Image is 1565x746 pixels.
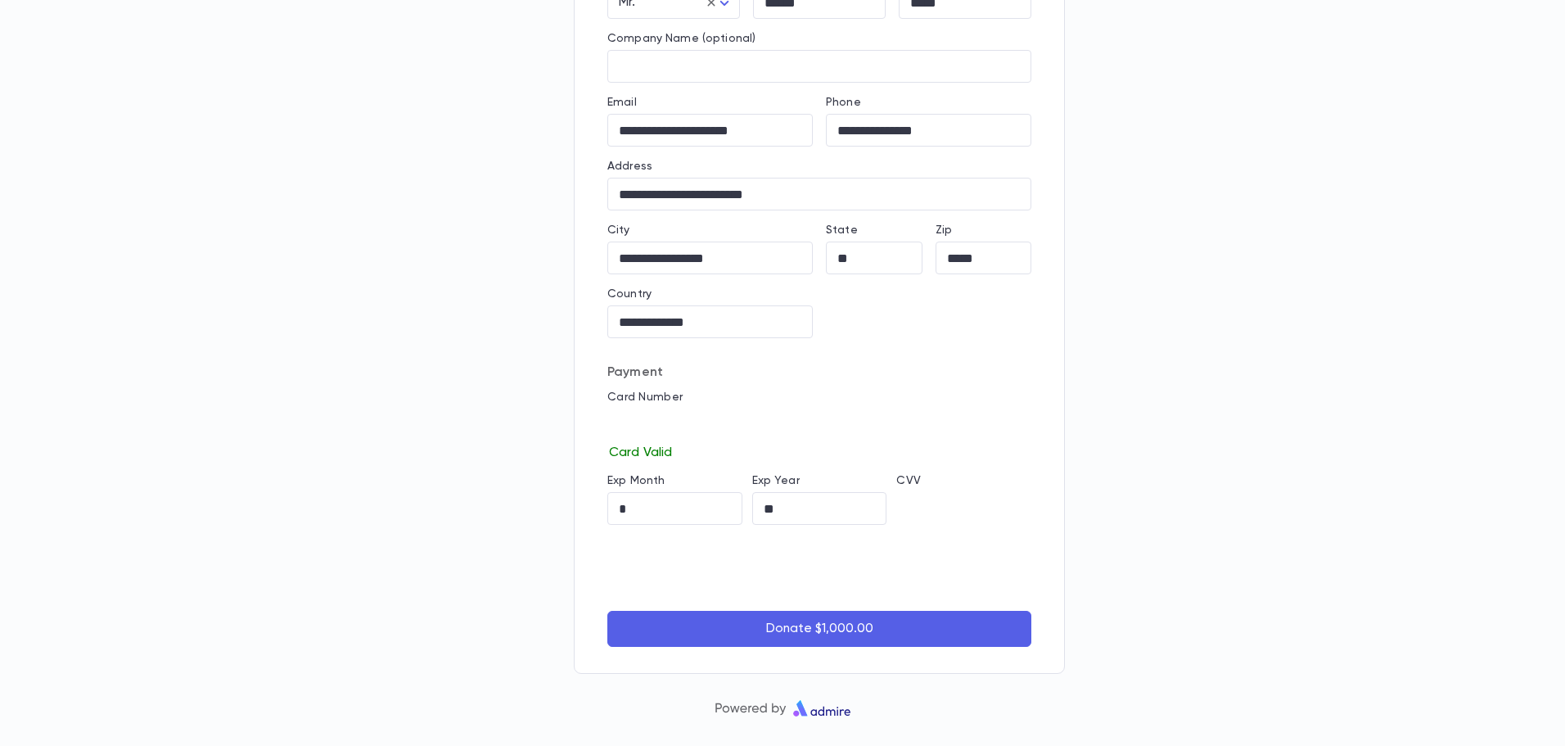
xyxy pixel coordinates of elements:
[607,287,652,301] label: Country
[607,32,755,45] label: Company Name (optional)
[752,474,800,487] label: Exp Year
[607,409,1031,441] iframe: card
[607,224,630,237] label: City
[607,160,652,173] label: Address
[607,96,637,109] label: Email
[826,224,858,237] label: State
[607,611,1031,647] button: Donate $1,000.00
[896,492,1031,525] iframe: cvv
[936,224,952,237] label: Zip
[607,364,1031,381] p: Payment
[896,474,1031,487] p: CVV
[826,96,861,109] label: Phone
[607,474,665,487] label: Exp Month
[607,441,1031,461] p: Card Valid
[607,391,1031,404] p: Card Number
